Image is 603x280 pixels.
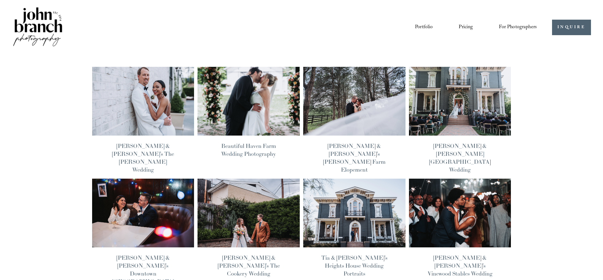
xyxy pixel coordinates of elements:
img: Tia &amp; Obinna’s Heights House Wedding Portraits [303,178,406,247]
img: John Branch IV Photography [12,6,63,49]
img: Bella &amp; Mike’s The Maxwell Raleigh Wedding [91,67,195,136]
img: Lorena &amp; Tom’s Downtown Durham Engagement [91,178,195,247]
a: Beautiful Haven Farm Wedding Photography [221,142,276,157]
a: [PERSON_NAME] & [PERSON_NAME][GEOGRAPHIC_DATA] Wedding [429,142,491,174]
a: Portfolio [415,22,433,33]
a: folder dropdown [499,22,537,33]
img: Shakira &amp; Shawn’s Vinewood Stables Wedding [408,178,512,247]
img: Stephania &amp; Mark’s Gentry Farm Elopement [303,67,406,136]
a: [PERSON_NAME] & [PERSON_NAME]’s The [PERSON_NAME] Wedding [112,142,174,174]
a: INQUIRE [552,20,591,35]
a: [PERSON_NAME] & [PERSON_NAME]’s The Cookery Wedding [218,254,280,277]
img: Jacqueline &amp; Timo’s The Cookery Wedding [197,178,300,247]
img: Chantel &amp; James’ Heights House Hotel Wedding [408,67,512,136]
img: Beautiful Haven Farm Wedding Photography [197,67,300,136]
a: [PERSON_NAME] & [PERSON_NAME]’s [PERSON_NAME] Farm Elopement [323,142,386,174]
span: For Photographers [499,22,537,32]
a: [PERSON_NAME] & [PERSON_NAME]’s Vinewood Stables Wedding [428,254,493,277]
a: Tia & [PERSON_NAME]’s Heights House Wedding Portraits [321,254,387,277]
a: Pricing [459,22,473,33]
